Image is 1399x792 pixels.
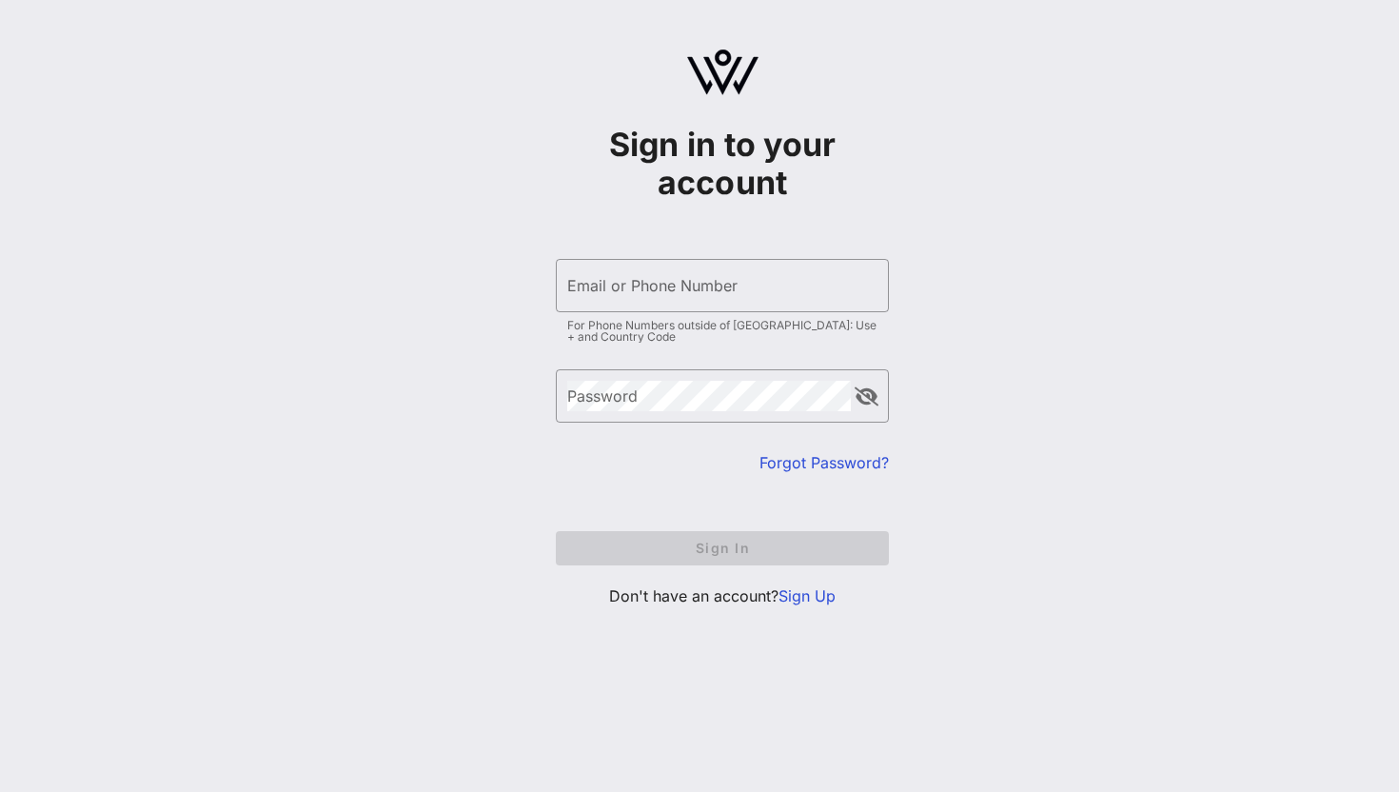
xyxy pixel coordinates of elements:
a: Forgot Password? [759,453,889,472]
h1: Sign in to your account [556,126,889,202]
div: For Phone Numbers outside of [GEOGRAPHIC_DATA]: Use + and Country Code [567,320,877,343]
button: append icon [855,387,878,406]
img: logo.svg [687,49,759,95]
a: Sign Up [778,586,836,605]
p: Don't have an account? [556,584,889,607]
